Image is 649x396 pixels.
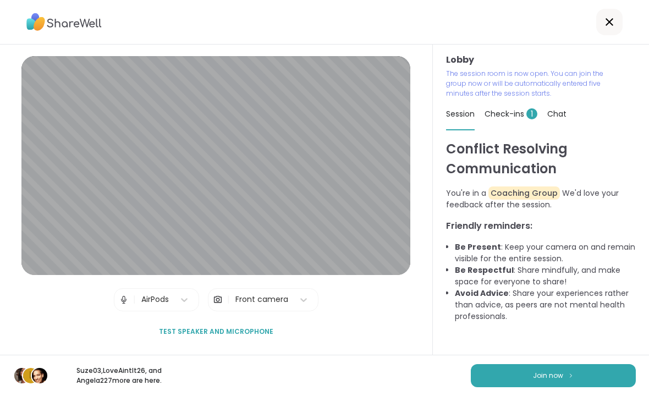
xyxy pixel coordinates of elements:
[485,108,537,119] span: Check-ins
[446,188,636,211] p: You're in a We'd love your feedback after the session.
[446,139,636,179] h1: Conflict Resolving Communication
[446,69,604,98] p: The session room is now open. You can join the group now or will be automatically entered five mi...
[155,320,278,343] button: Test speaker and microphone
[455,265,514,276] b: Be Respectful
[455,288,509,299] b: Avoid Advice
[547,108,566,119] span: Chat
[533,371,563,381] span: Join now
[455,288,636,322] li: : Share your experiences rather than advice, as peers are not mental health professionals.
[133,289,136,311] span: |
[227,289,230,311] span: |
[455,241,501,252] b: Be Present
[57,366,180,386] p: Suze03 , LoveAintIt26 , and Angela227 more are here.
[235,294,288,305] div: Front camera
[213,289,223,311] img: Camera
[455,241,636,265] li: : Keep your camera on and remain visible for the entire session.
[32,368,47,383] img: Angela227
[26,9,102,35] img: ShareWell Logo
[446,53,636,67] h3: Lobby
[159,327,273,337] span: Test speaker and microphone
[141,294,169,305] div: AirPods
[455,265,636,288] li: : Share mindfully, and make space for everyone to share!
[526,108,537,119] span: 1
[29,369,33,383] span: L
[471,364,636,387] button: Join now
[446,108,475,119] span: Session
[119,289,129,311] img: Microphone
[446,219,636,233] h3: Friendly reminders:
[488,186,560,200] span: Coaching Group
[568,372,574,378] img: ShareWell Logomark
[14,368,30,383] img: Suze03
